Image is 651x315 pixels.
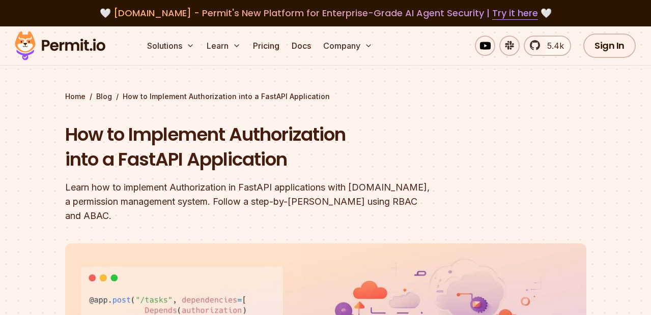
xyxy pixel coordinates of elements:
[288,36,315,56] a: Docs
[203,36,245,56] button: Learn
[541,40,564,52] span: 5.4k
[249,36,284,56] a: Pricing
[65,91,86,102] a: Home
[524,36,571,56] a: 5.4k
[96,91,112,102] a: Blog
[65,180,456,223] div: Learn how to implement Authorization in FastAPI applications with [DOMAIN_NAME], a permission man...
[143,36,199,56] button: Solutions
[24,6,627,20] div: 🤍 🤍
[10,28,110,63] img: Permit logo
[65,122,456,172] h1: How to Implement Authorization into a FastAPI Application
[583,34,636,58] a: Sign In
[492,7,538,20] a: Try it here
[114,7,538,19] span: [DOMAIN_NAME] - Permit's New Platform for Enterprise-Grade AI Agent Security |
[65,91,586,102] div: / /
[319,36,377,56] button: Company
